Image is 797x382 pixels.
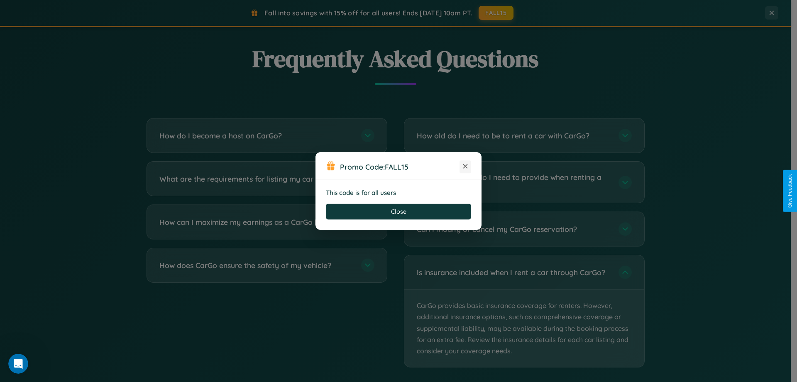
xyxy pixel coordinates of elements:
button: Close [326,204,471,219]
b: FALL15 [385,162,408,171]
div: Give Feedback [787,174,793,208]
iframe: Intercom live chat [8,354,28,374]
h3: Promo Code: [340,162,460,171]
strong: This code is for all users [326,189,396,197]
